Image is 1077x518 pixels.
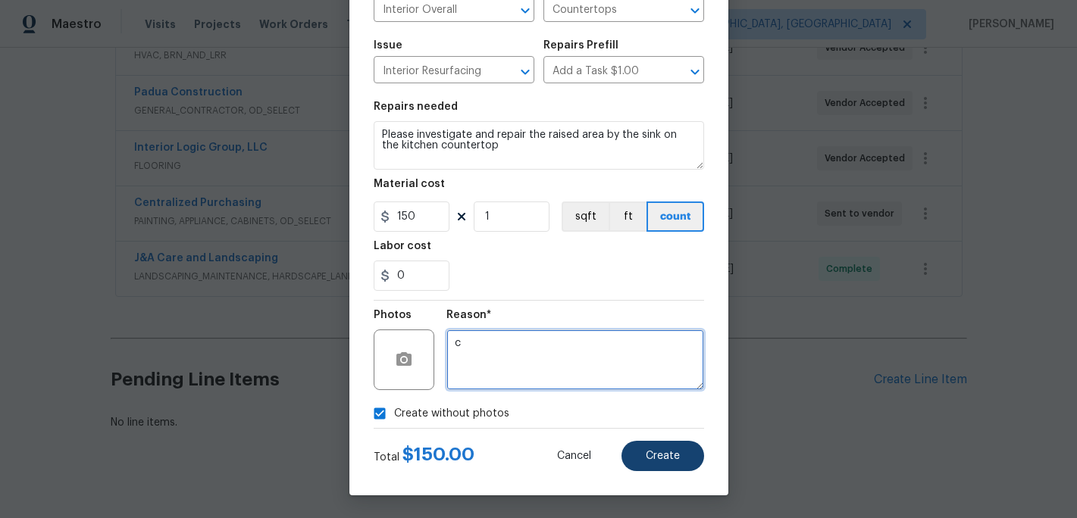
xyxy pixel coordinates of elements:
[374,179,445,189] h5: Material cost
[374,447,474,465] div: Total
[647,201,704,232] button: count
[374,310,412,320] h5: Photos
[394,406,509,422] span: Create without photos
[374,121,704,170] textarea: Please investigate and repair the raised area by the sink on the kitchen countertop
[515,61,536,83] button: Open
[446,329,704,390] textarea: c
[646,451,680,462] span: Create
[562,201,609,232] button: sqft
[374,241,431,251] h5: Labor cost
[533,441,615,471] button: Cancel
[402,445,474,463] span: $ 150.00
[684,61,706,83] button: Open
[543,40,618,51] h5: Repairs Prefill
[374,101,458,112] h5: Repairs needed
[609,201,647,232] button: ft
[557,451,591,462] span: Cancel
[446,310,491,320] h5: Reason*
[374,40,402,51] h5: Issue
[621,441,704,471] button: Create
